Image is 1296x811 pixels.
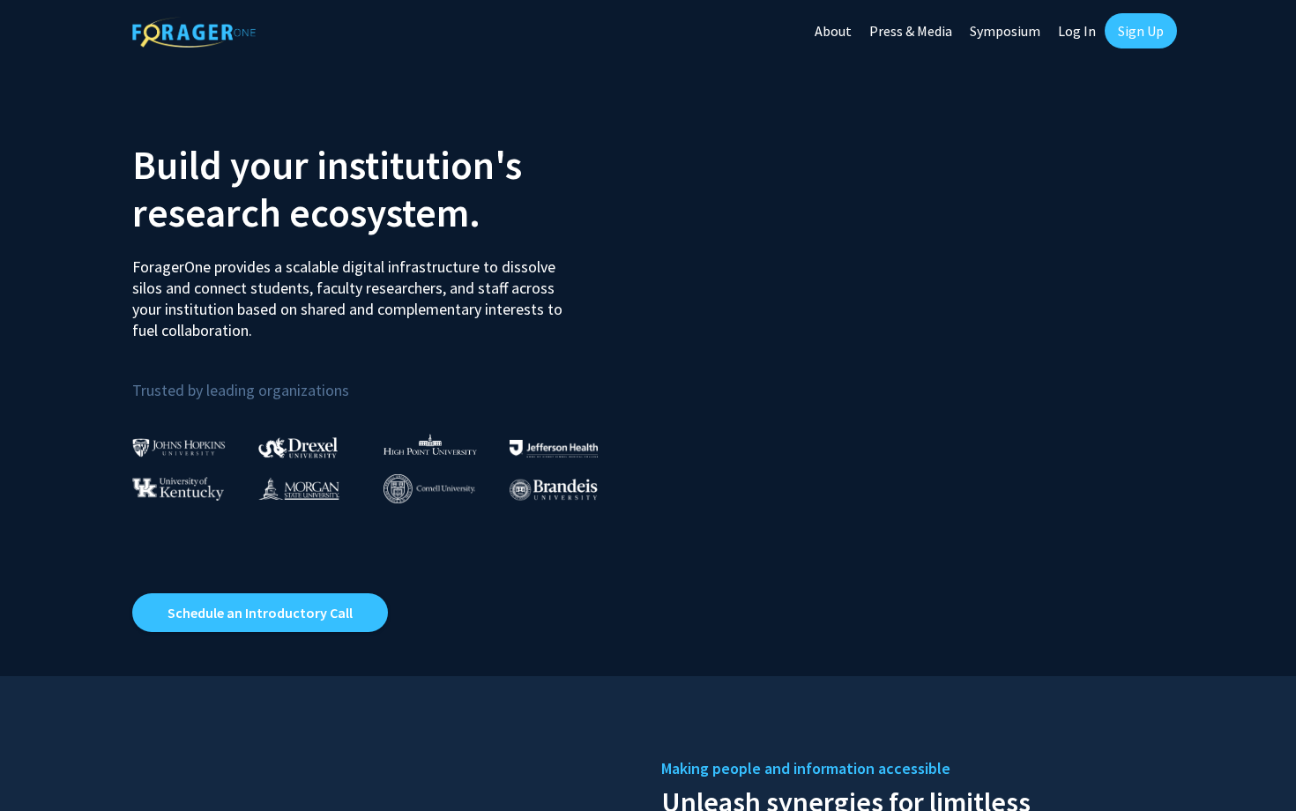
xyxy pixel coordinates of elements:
h5: Making people and information accessible [661,755,1164,782]
a: Opens in a new tab [132,593,388,632]
p: ForagerOne provides a scalable digital infrastructure to dissolve silos and connect students, fac... [132,243,575,341]
img: High Point University [384,434,477,455]
img: ForagerOne Logo [132,17,256,48]
img: University of Kentucky [132,477,224,501]
img: Cornell University [384,474,475,503]
img: Johns Hopkins University [132,438,226,457]
p: Trusted by leading organizations [132,355,635,404]
img: Drexel University [258,437,338,458]
h2: Build your institution's research ecosystem. [132,141,635,236]
img: Morgan State University [258,477,339,500]
img: Thomas Jefferson University [510,440,598,457]
img: Brandeis University [510,479,598,501]
a: Sign Up [1105,13,1177,48]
